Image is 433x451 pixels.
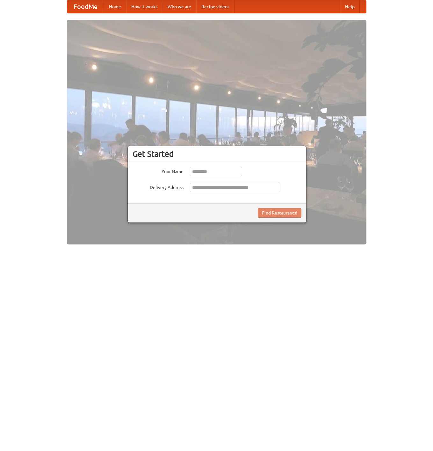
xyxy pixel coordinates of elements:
[133,149,301,159] h3: Get Started
[104,0,126,13] a: Home
[126,0,162,13] a: How it works
[340,0,360,13] a: Help
[67,0,104,13] a: FoodMe
[133,167,184,175] label: Your Name
[258,208,301,218] button: Find Restaurants!
[133,183,184,191] label: Delivery Address
[196,0,235,13] a: Recipe videos
[162,0,196,13] a: Who we are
